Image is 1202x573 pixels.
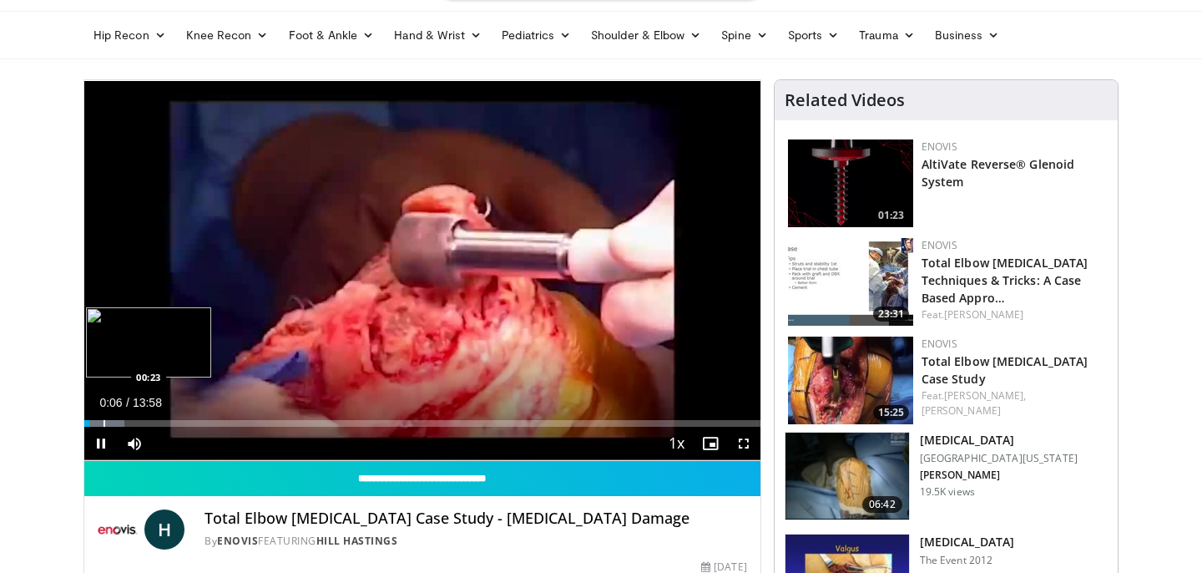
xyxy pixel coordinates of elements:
a: [PERSON_NAME], [944,388,1026,403]
img: 71978df6-d541-4d46-a847-da3e3fe67f07.150x105_q85_crop-smart_upscale.jpg [788,337,913,424]
a: H [144,510,184,550]
img: Enovis [98,510,138,550]
span: 0:06 [99,396,122,409]
p: 19.5K views [920,485,975,499]
a: 06:42 [MEDICAL_DATA] [GEOGRAPHIC_DATA][US_STATE] [PERSON_NAME] 19.5K views [785,432,1108,520]
a: 01:23 [788,139,913,227]
a: [PERSON_NAME] [922,403,1001,418]
button: Fullscreen [727,427,760,460]
p: [GEOGRAPHIC_DATA][US_STATE] [920,452,1078,465]
button: Enable picture-in-picture mode [694,427,727,460]
button: Mute [118,427,151,460]
a: Enovis [922,337,957,351]
a: Business [925,18,1010,52]
img: 5c1caa1d-9170-4353-b546-f3bbd9b198c6.png.150x105_q85_crop-smart_upscale.png [788,139,913,227]
span: 15:25 [873,405,909,420]
span: 06:42 [862,496,902,513]
a: Foot & Ankle [279,18,385,52]
a: Total Elbow [MEDICAL_DATA] Techniques & Tricks: A Case Based Appro… [922,255,1088,306]
a: [PERSON_NAME] [944,307,1023,322]
button: Pause [84,427,118,460]
a: Knee Recon [176,18,279,52]
button: Playback Rate [660,427,694,460]
h3: [MEDICAL_DATA] [920,432,1078,449]
h3: [MEDICAL_DATA] [920,534,1015,550]
span: 23:31 [873,307,909,322]
h4: Related Videos [785,90,905,110]
img: image.jpeg [86,307,211,378]
p: The Event 2012 [920,554,1015,567]
span: / [126,396,129,409]
p: [PERSON_NAME] [920,469,1078,482]
h4: Total Elbow [MEDICAL_DATA] Case Study - [MEDICAL_DATA] Damage [205,510,747,528]
a: AltiVate Reverse® Glenoid System [922,156,1075,190]
span: 13:58 [133,396,162,409]
a: Trauma [849,18,925,52]
a: Enovis [922,139,957,154]
a: Hand & Wrist [384,18,492,52]
div: Feat. [922,388,1104,418]
video-js: Video Player [84,80,760,461]
img: f9e1d6ca-3f28-42ee-9a9c-03c4a7ee594c.150x105_q85_crop-smart_upscale.jpg [788,238,913,326]
div: Progress Bar [84,420,760,427]
a: Pediatrics [492,18,581,52]
a: Hip Recon [83,18,176,52]
span: 01:23 [873,208,909,223]
a: Hill Hastings [316,534,398,548]
div: Feat. [922,307,1104,322]
a: Total Elbow [MEDICAL_DATA] Case Study [922,353,1088,387]
a: Shoulder & Elbow [581,18,711,52]
a: 15:25 [788,337,913,424]
a: Spine [711,18,777,52]
div: By FEATURING [205,534,747,549]
a: Sports [778,18,850,52]
img: 38827_0000_3.png.150x105_q85_crop-smart_upscale.jpg [785,433,909,520]
a: 23:31 [788,238,913,326]
a: Enovis [217,534,258,548]
a: Enovis [922,238,957,252]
